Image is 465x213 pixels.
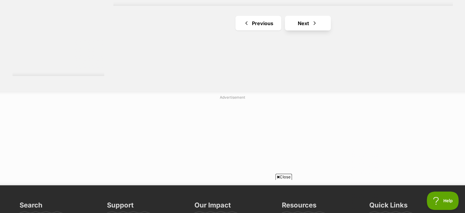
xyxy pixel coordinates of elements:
iframe: Advertisement [84,103,381,179]
a: Previous page [235,16,281,31]
a: Next page [285,16,331,31]
nav: Pagination [113,16,453,31]
span: Close [275,174,292,180]
h3: Quick Links [369,201,408,213]
iframe: Advertisement [84,182,381,210]
h3: Search [20,201,42,213]
iframe: Help Scout Beacon - Open [427,192,459,210]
